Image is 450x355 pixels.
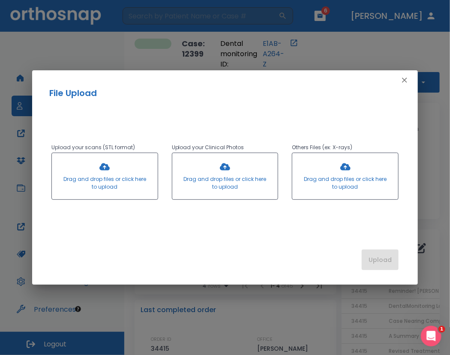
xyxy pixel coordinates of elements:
[421,326,441,346] iframe: Intercom live chat
[172,142,279,153] p: Upload your Clinical Photos
[438,326,445,333] span: 1
[51,142,158,153] p: Upload your scans (STL format)
[292,142,399,153] p: Others Files (ex: X-rays)
[49,87,401,99] h2: File Upload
